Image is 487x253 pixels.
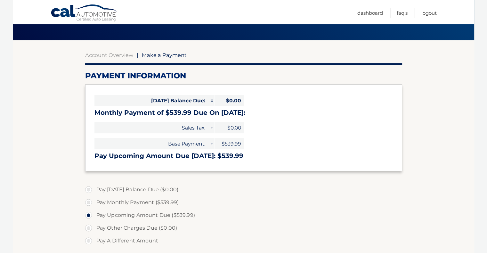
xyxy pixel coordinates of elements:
span: $0.00 [215,122,244,133]
span: $539.99 [215,138,244,149]
span: + [208,122,215,133]
span: $0.00 [215,95,244,106]
span: [DATE] Balance Due: [94,95,208,106]
span: Make a Payment [142,52,187,58]
a: Account Overview [85,52,133,58]
label: Pay Monthly Payment ($539.99) [85,196,402,209]
h2: Payment Information [85,71,402,81]
span: Base Payment: [94,138,208,149]
h3: Monthly Payment of $539.99 Due On [DATE]: [94,109,393,117]
span: | [137,52,138,58]
span: = [208,95,215,106]
a: Logout [421,8,437,18]
label: Pay [DATE] Balance Due ($0.00) [85,183,402,196]
span: Sales Tax: [94,122,208,133]
h3: Pay Upcoming Amount Due [DATE]: $539.99 [94,152,393,160]
span: + [208,138,215,149]
label: Pay A Different Amount [85,234,402,247]
a: Dashboard [357,8,383,18]
label: Pay Upcoming Amount Due ($539.99) [85,209,402,222]
a: Cal Automotive [51,4,118,23]
a: FAQ's [397,8,408,18]
label: Pay Other Charges Due ($0.00) [85,222,402,234]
